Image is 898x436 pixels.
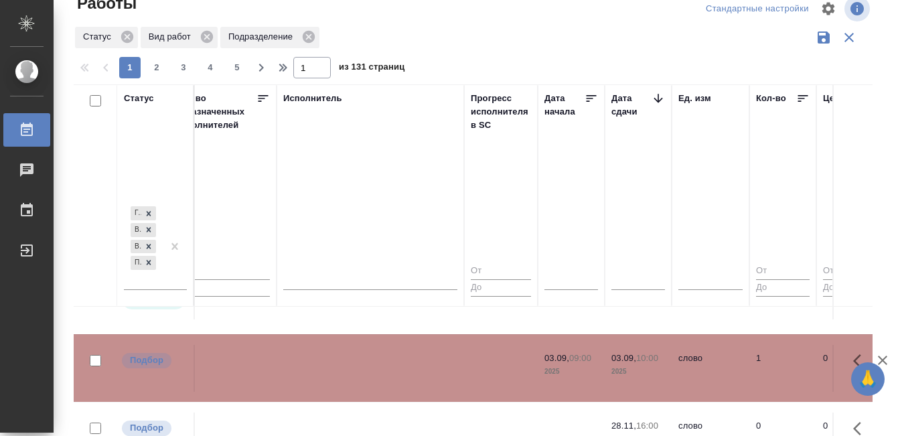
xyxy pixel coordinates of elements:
[749,345,816,392] td: 1
[129,222,157,238] div: Готов к работе, В работе, В ожидании, Подбор
[471,263,531,280] input: От
[75,27,138,48] div: Статус
[823,279,877,296] input: До
[226,61,248,74] span: 5
[611,365,665,378] p: 2025
[173,57,194,78] button: 3
[141,27,218,48] div: Вид работ
[129,255,157,271] div: Готов к работе, В работе, В ожидании, Подбор
[220,27,319,48] div: Подразделение
[130,421,163,435] p: Подбор
[149,30,196,44] p: Вид работ
[672,345,749,392] td: слово
[756,92,786,105] div: Кол-во
[283,92,342,105] div: Исполнитель
[130,354,163,367] p: Подбор
[131,240,141,254] div: В ожидании
[471,279,531,296] input: До
[176,92,256,132] div: Кол-во неназначенных исполнителей
[146,61,167,74] span: 2
[544,353,569,363] p: 03.09,
[611,421,636,431] p: 28.11,
[851,362,885,396] button: 🙏
[176,279,270,296] input: До
[823,263,877,280] input: От
[169,345,277,392] td: 0
[146,57,167,78] button: 2
[200,61,221,74] span: 4
[129,238,157,255] div: Готов к работе, В работе, В ожидании, Подбор
[339,59,404,78] span: из 131 страниц
[544,92,585,119] div: Дата начала
[471,92,531,132] div: Прогресс исполнителя в SC
[83,30,116,44] p: Статус
[569,353,591,363] p: 09:00
[856,365,879,393] span: 🙏
[129,205,157,222] div: Готов к работе, В работе, В ожидании, Подбор
[226,57,248,78] button: 5
[228,30,297,44] p: Подразделение
[121,352,187,370] div: Можно подбирать исполнителей
[811,25,836,50] button: Сохранить фильтры
[200,57,221,78] button: 4
[845,345,877,377] button: Здесь прячутся важные кнопки
[756,263,810,280] input: От
[176,263,270,280] input: От
[124,92,154,105] div: Статус
[823,92,845,105] div: Цена
[611,92,652,119] div: Дата сдачи
[678,92,711,105] div: Ед. изм
[756,279,810,296] input: До
[131,256,141,270] div: Подбор
[816,345,883,392] td: 0
[636,353,658,363] p: 10:00
[173,61,194,74] span: 3
[636,421,658,431] p: 16:00
[611,353,636,363] p: 03.09,
[131,223,141,237] div: В работе
[131,206,141,220] div: Готов к работе
[836,25,862,50] button: Сбросить фильтры
[544,365,598,378] p: 2025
